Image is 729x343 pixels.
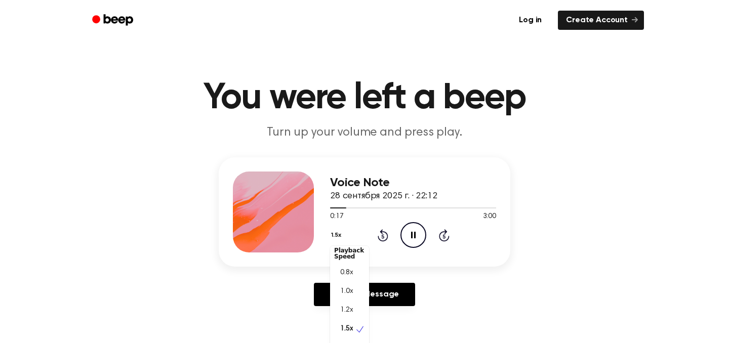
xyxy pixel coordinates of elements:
[330,227,345,244] button: 1.5x
[340,324,353,334] span: 1.5x
[330,243,369,264] div: Playback Speed
[340,268,353,278] span: 0.8x
[340,286,353,297] span: 1.0x
[340,305,353,316] span: 1.2x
